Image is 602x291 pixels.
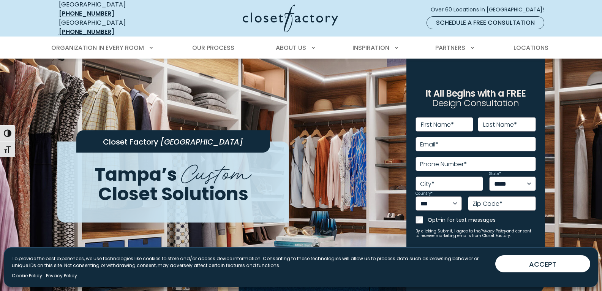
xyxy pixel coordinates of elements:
span: About Us [276,43,306,52]
a: [PHONE_NUMBER] [59,27,114,36]
span: Tampa’s [95,162,177,187]
label: Zip Code [472,201,502,207]
a: [PHONE_NUMBER] [59,9,114,18]
span: Custom [181,154,251,188]
a: Schedule a Free Consultation [427,16,544,29]
label: Country [416,192,433,196]
button: ACCEPT [495,255,590,272]
a: Cookie Policy [12,272,42,279]
span: Design Consultation [432,97,519,110]
label: Opt-in for text messages [428,216,536,224]
label: Email [420,142,438,148]
small: By clicking Submit, I agree to the and consent to receive marketing emails from Closet Factory. [416,229,536,238]
a: Over 60 Locations in [GEOGRAPHIC_DATA]! [430,3,550,16]
a: Privacy Policy [480,228,506,234]
span: It All Begins with a FREE [425,87,526,100]
div: [GEOGRAPHIC_DATA] [59,18,169,37]
span: Organization in Every Room [51,43,144,52]
label: Last Name [483,122,517,128]
a: Privacy Policy [46,272,77,279]
span: Closet Factory [103,137,158,147]
span: Partners [435,43,465,52]
span: Closet Solutions [98,181,248,206]
label: Phone Number [420,161,467,167]
span: Locations [514,43,548,52]
label: City [420,181,435,187]
span: Our Process [192,43,234,52]
nav: Primary Menu [46,37,556,59]
p: To provide the best experiences, we use technologies like cookies to store and/or access device i... [12,255,489,269]
img: Closet Factory Logo [243,5,338,32]
label: State [489,172,501,176]
span: [GEOGRAPHIC_DATA] [160,137,243,147]
span: Over 60 Locations in [GEOGRAPHIC_DATA]! [431,6,550,14]
span: Inspiration [352,43,389,52]
label: First Name [421,122,454,128]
